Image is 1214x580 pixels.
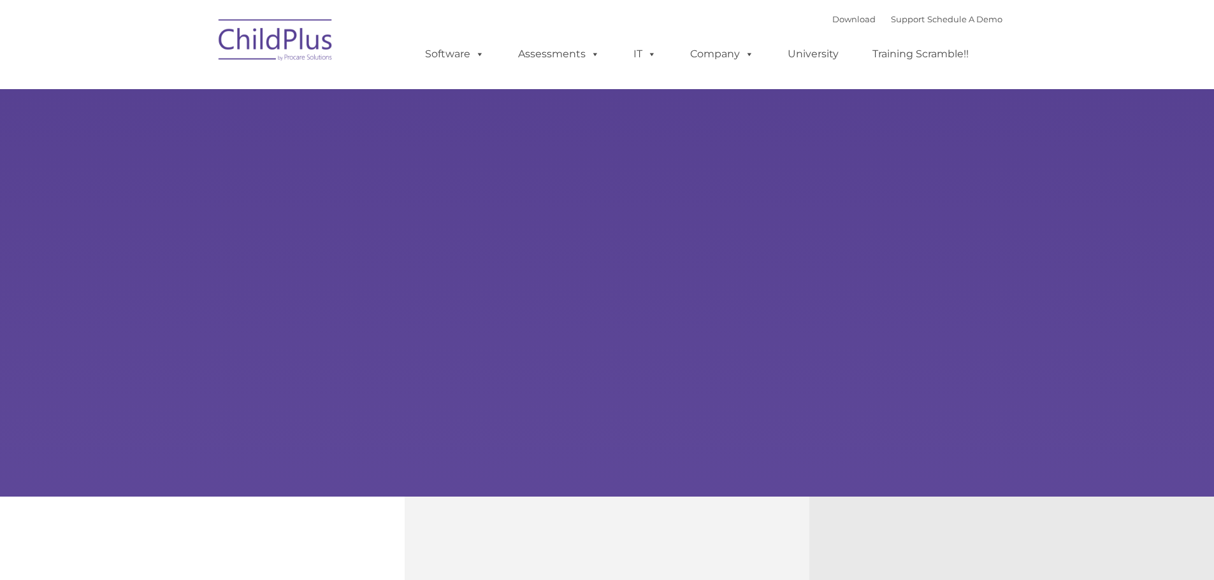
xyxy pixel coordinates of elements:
[927,14,1002,24] a: Schedule A Demo
[860,41,981,67] a: Training Scramble!!
[832,14,1002,24] font: |
[212,10,340,74] img: ChildPlus by Procare Solutions
[621,41,669,67] a: IT
[891,14,925,24] a: Support
[677,41,767,67] a: Company
[775,41,851,67] a: University
[505,41,612,67] a: Assessments
[412,41,497,67] a: Software
[832,14,876,24] a: Download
